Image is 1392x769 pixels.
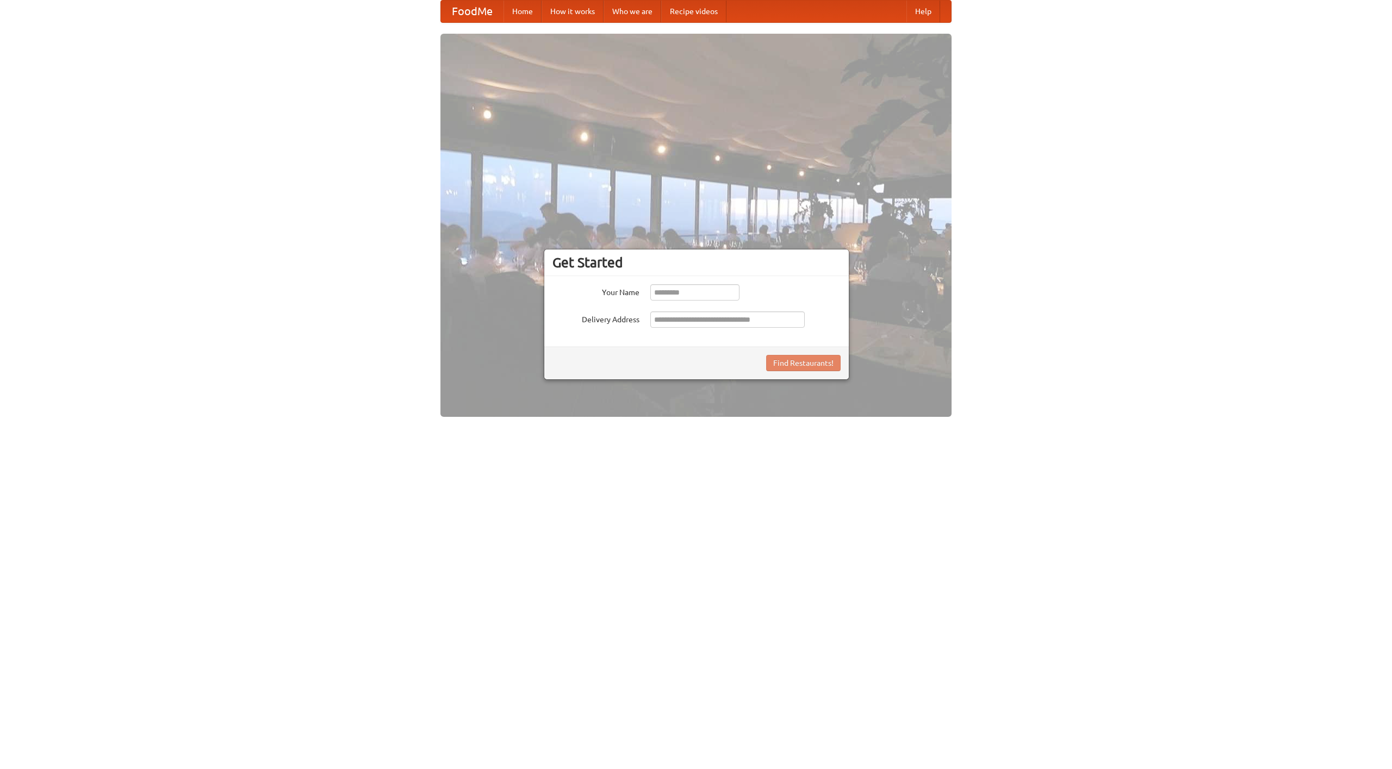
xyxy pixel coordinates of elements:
button: Find Restaurants! [766,355,841,371]
h3: Get Started [552,254,841,271]
a: Home [504,1,542,22]
label: Your Name [552,284,639,298]
a: Help [906,1,940,22]
a: Recipe videos [661,1,726,22]
a: FoodMe [441,1,504,22]
a: Who we are [604,1,661,22]
a: How it works [542,1,604,22]
label: Delivery Address [552,311,639,325]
